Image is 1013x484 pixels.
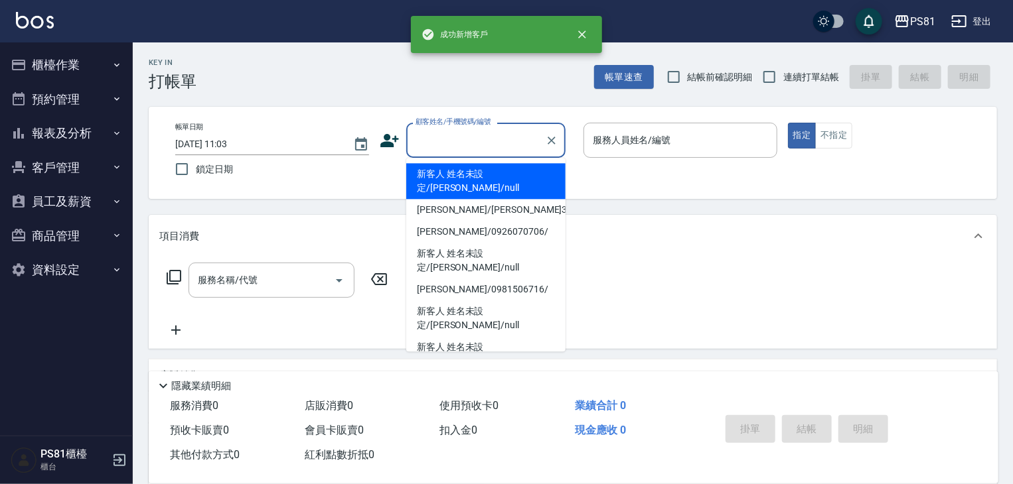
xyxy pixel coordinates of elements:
[171,379,231,393] p: 隱藏業績明細
[5,48,127,82] button: 櫃檯作業
[11,447,37,473] img: Person
[305,399,353,412] span: 店販消費 0
[856,8,882,34] button: save
[159,369,199,383] p: 店販銷售
[170,399,218,412] span: 服務消費 0
[170,424,229,436] span: 預收卡販賣 0
[568,20,597,49] button: close
[406,278,566,300] li: [PERSON_NAME]/0981506716/
[946,9,997,34] button: 登出
[406,336,566,372] li: 新客人 姓名未設定/[PERSON_NAME]/null
[910,13,935,30] div: PS81
[5,151,127,185] button: 客戶管理
[406,163,566,199] li: 新客人 姓名未設定/[PERSON_NAME]/null
[5,184,127,219] button: 員工及薪資
[416,117,491,127] label: 顧客姓名/手機號碼/編號
[440,399,499,412] span: 使用預收卡 0
[542,131,561,150] button: Clear
[422,28,488,41] span: 成功新增客戶
[196,162,233,176] span: 鎖定日期
[305,448,374,461] span: 紅利點數折抵 0
[175,133,340,155] input: YYYY/MM/DD hh:mm
[40,448,108,461] h5: PS81櫃檯
[149,58,196,67] h2: Key In
[175,122,203,132] label: 帳單日期
[5,116,127,151] button: 報表及分析
[149,215,997,257] div: 項目消費
[575,424,626,436] span: 現金應收 0
[575,399,626,412] span: 業績合計 0
[159,229,199,243] p: 項目消費
[329,270,350,291] button: Open
[16,12,54,29] img: Logo
[149,359,997,391] div: 店販銷售
[170,448,240,461] span: 其他付款方式 0
[406,300,566,336] li: 新客人 姓名未設定/[PERSON_NAME]/null
[40,461,108,473] p: 櫃台
[788,123,817,149] button: 指定
[889,8,941,35] button: PS81
[406,243,566,278] li: 新客人 姓名未設定/[PERSON_NAME]/null
[345,129,377,160] button: Choose date, selected date is 2025-09-20
[149,72,196,91] h3: 打帳單
[5,219,127,253] button: 商品管理
[688,70,753,84] span: 結帳前確認明細
[440,424,478,436] span: 扣入金 0
[406,221,566,243] li: [PERSON_NAME]/0926070706/
[5,82,127,117] button: 預約管理
[815,123,852,149] button: 不指定
[594,65,654,90] button: 帳單速查
[5,253,127,287] button: 資料設定
[305,424,364,436] span: 會員卡販賣 0
[406,199,566,221] li: [PERSON_NAME]/[PERSON_NAME]3075/3075
[783,70,839,84] span: 連續打單結帳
